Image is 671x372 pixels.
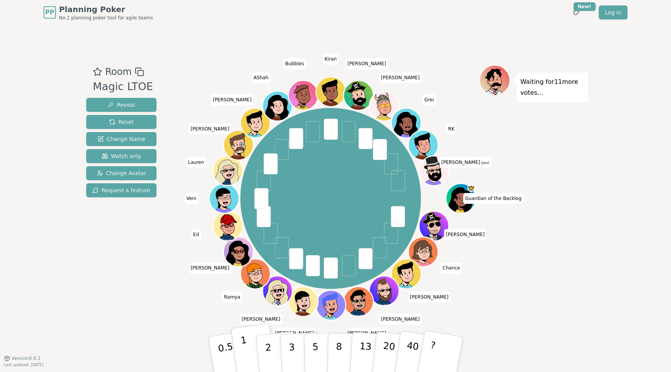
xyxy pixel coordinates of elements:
span: Reveal [108,101,135,109]
span: Click to change your name [186,157,206,168]
span: Click to change your name [189,262,231,273]
span: Change Avatar [97,169,146,177]
button: Version0.9.2 [4,355,41,362]
span: Version 0.9.2 [12,355,41,362]
span: Click to change your name [439,157,491,168]
button: Reset [86,115,156,129]
button: New! [569,5,583,19]
div: Magic LTOE [93,79,153,95]
span: Click to change your name [283,58,306,69]
span: Click to change your name [222,292,242,302]
button: Add as favourite [93,65,102,79]
span: Watch only [102,152,141,160]
span: Click to change your name [408,292,450,302]
a: PPPlanning PokerNo.1 planning poker tool for agile teams [43,4,153,21]
span: Click to change your name [273,328,316,339]
span: Reset [109,118,134,126]
span: Click to change your name [444,229,487,240]
button: Reveal [86,98,156,112]
span: Click to change your name [323,54,339,64]
span: Click to change your name [441,262,462,273]
span: Click to change your name [184,193,198,204]
span: Click to change your name [379,314,422,325]
a: Log in [599,5,628,19]
button: Click to change your avatar [420,157,448,185]
span: Click to change your name [322,332,339,343]
span: Click to change your name [346,58,388,69]
span: Click to change your name [211,94,254,105]
span: (you) [480,161,489,165]
div: New! [574,2,596,11]
span: Click to change your name [379,72,422,83]
span: Click to change your name [346,328,388,339]
span: Click to change your name [252,72,270,83]
span: Click to change your name [189,123,231,134]
span: Guardian of the Backlog is the host [467,184,475,192]
span: Click to change your name [422,94,436,105]
span: No.1 planning poker tool for agile teams [59,15,153,21]
span: Room [105,65,132,79]
span: Click to change your name [191,229,201,240]
span: PP [45,8,54,17]
span: Planning Poker [59,4,153,15]
span: Request a feature [92,186,150,194]
span: Click to change your name [240,314,282,325]
button: Request a feature [86,183,156,197]
button: Change Avatar [86,166,156,180]
span: Click to change your name [446,123,456,134]
span: Last updated: [DATE] [4,363,43,367]
button: Change Name [86,132,156,146]
p: Waiting for 11 more votes... [520,76,584,98]
span: Change Name [97,135,145,143]
span: Click to change your name [463,193,523,204]
button: Watch only [86,149,156,163]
